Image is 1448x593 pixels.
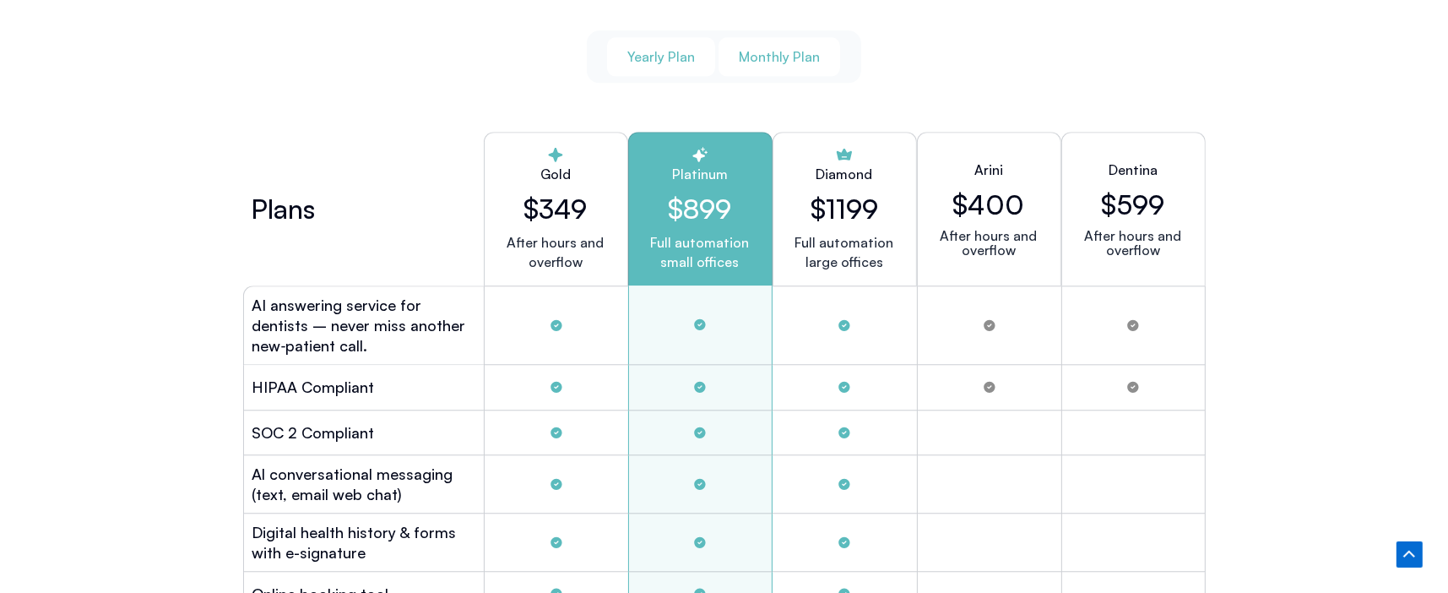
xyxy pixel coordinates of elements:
h2: Digital health history & forms with e-signature [252,522,475,563]
h2: AI answering service for dentists – never miss another new‑patient call. [252,295,475,356]
span: Yearly Plan [627,47,695,66]
span: Monthly Plan [739,47,820,66]
h2: $1199 [811,193,878,225]
h2: Dentina [1109,160,1158,180]
h2: HIPAA Compliant [252,377,375,397]
h2: Diamond [816,164,873,184]
p: After hours and overflow [931,229,1047,258]
h2: Gold [498,164,614,184]
h2: $599 [1102,188,1165,220]
h2: SOC 2 Compliant [252,422,375,443]
h2: $899 [643,193,758,225]
p: After hours and overflow [498,233,614,272]
h2: Arini [974,160,1003,180]
p: Full automation small offices [643,233,758,272]
h2: $349 [498,193,614,225]
h2: $400 [953,188,1025,220]
p: After hours and overflow [1076,229,1191,258]
h2: Al conversational messaging (text, email web chat) [252,464,475,504]
h2: Platinum [643,164,758,184]
p: Full automation large offices [795,233,894,272]
h2: Plans [252,199,316,219]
